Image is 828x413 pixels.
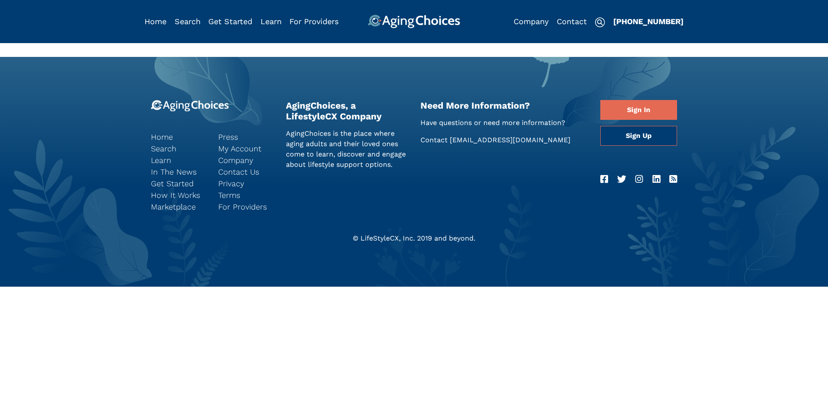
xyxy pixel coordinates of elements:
[218,201,273,213] a: For Providers
[286,128,408,170] p: AgingChoices is the place where aging adults and their loved ones come to learn, discover and eng...
[151,131,205,143] a: Home
[218,178,273,189] a: Privacy
[151,189,205,201] a: How It Works
[600,100,677,120] a: Sign In
[613,17,684,26] a: [PHONE_NUMBER]
[652,172,660,186] a: LinkedIn
[144,233,684,244] div: © LifeStyleCX, Inc. 2019 and beyond.
[218,131,273,143] a: Press
[260,17,282,26] a: Learn
[175,17,201,26] a: Search
[151,154,205,166] a: Learn
[208,17,252,26] a: Get Started
[218,166,273,178] a: Contact Us
[420,100,587,111] h2: Need More Information?
[595,17,605,28] img: search-icon.svg
[557,17,587,26] a: Contact
[151,178,205,189] a: Get Started
[617,172,626,186] a: Twitter
[420,135,587,145] p: Contact
[420,118,587,128] p: Have questions or need more information?
[514,17,549,26] a: Company
[151,201,205,213] a: Marketplace
[151,100,229,112] img: 9-logo.svg
[669,172,677,186] a: RSS Feed
[368,15,460,28] img: AgingChoices
[144,17,166,26] a: Home
[450,136,571,144] a: [EMAIL_ADDRESS][DOMAIN_NAME]
[600,126,677,146] a: Sign Up
[635,172,643,186] a: Instagram
[175,15,201,28] div: Popover trigger
[286,100,408,122] h2: AgingChoices, a LifestyleCX Company
[289,17,339,26] a: For Providers
[151,143,205,154] a: Search
[218,189,273,201] a: Terms
[600,172,608,186] a: Facebook
[151,166,205,178] a: In The News
[218,154,273,166] a: Company
[218,143,273,154] a: My Account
